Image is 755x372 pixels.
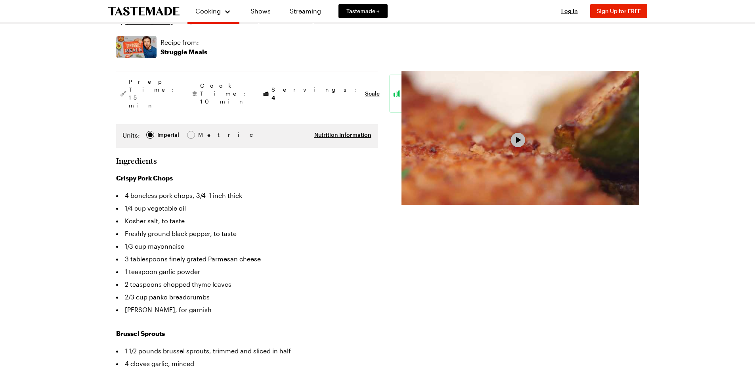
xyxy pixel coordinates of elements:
button: Log In [554,7,585,15]
div: Imperial [157,130,179,139]
div: Metric [198,130,215,139]
li: 4 boneless pork chops, 3/4–1 inch thick [116,189,378,202]
span: Prep Time: 15 min [129,78,178,109]
span: 4 [271,94,275,101]
span: Sign Up for FREE [596,8,641,14]
li: [PERSON_NAME], for garnish [116,303,378,316]
span: Log In [561,8,578,14]
li: Freshly ground black pepper, to taste [116,227,378,240]
div: Imperial Metric [122,130,215,142]
span: Servings: [271,86,361,102]
video-js: Video Player [401,71,639,205]
a: Recipe from:Struggle Meals [161,38,207,57]
button: Nutrition Information [314,131,371,139]
span: Tastemade + [346,7,380,15]
h2: Ingredients [116,156,157,165]
button: Sign Up for FREE [590,4,647,18]
span: Cooking [195,7,221,15]
li: 1 teaspoon garlic powder [116,265,378,278]
li: Kosher salt, to taste [116,215,378,227]
a: Tastemade + [338,4,388,18]
a: To Tastemade Home Page [108,7,180,16]
li: 2/3 cup panko breadcrumbs [116,291,378,303]
p: Struggle Meals [161,47,207,57]
li: 1/4 cup vegetable oil [116,202,378,215]
span: Metric [198,130,216,139]
img: Show where recipe is used [116,36,157,58]
li: 3 tablespoons finely grated Parmesan cheese [116,253,378,265]
button: Play Video [511,133,525,147]
button: Cooking [195,3,231,19]
label: Units: [122,130,140,140]
h3: Crispy Pork Chops [116,173,378,183]
li: 2 teaspoons chopped thyme leaves [116,278,378,291]
span: Cook Time: 10 min [200,82,249,105]
p: Recipe from: [161,38,207,47]
h3: Brussel Sprouts [116,329,378,338]
span: Imperial [157,130,180,139]
li: 4 cloves garlic, minced [116,357,378,370]
li: 1/3 cup mayonnaise [116,240,378,253]
button: Scale [365,90,380,98]
li: 1 1/2 pounds brussel sprouts, trimmed and sliced in half [116,345,378,357]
